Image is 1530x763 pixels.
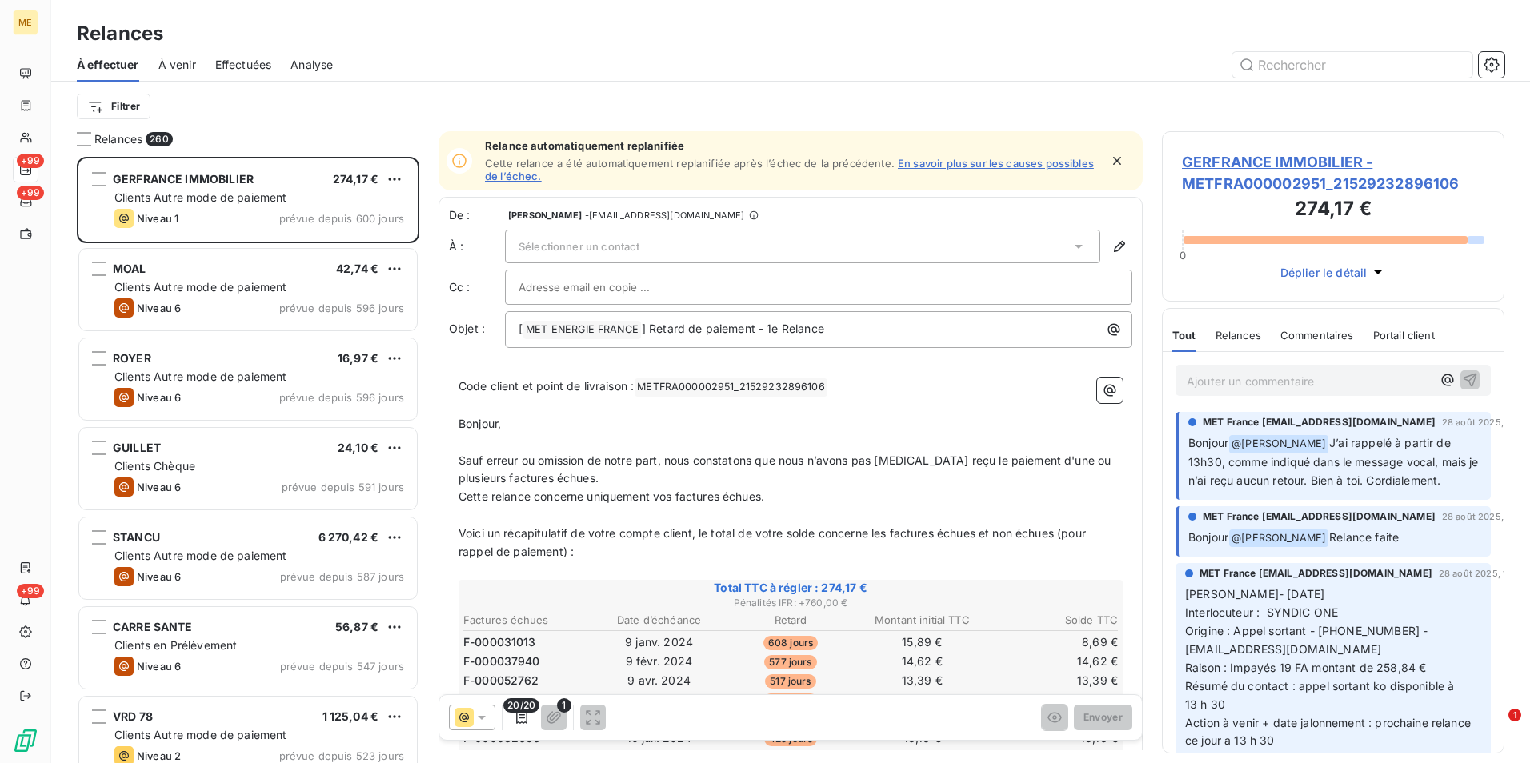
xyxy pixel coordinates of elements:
[1508,709,1521,721] span: 1
[989,612,1119,629] th: Solde TTC
[335,620,378,633] span: 56,87 €
[449,279,505,295] label: Cc :
[137,570,181,583] span: Niveau 6
[764,655,816,669] span: 577 jours
[519,240,639,253] span: Sélectionner un contact
[279,749,404,762] span: prévue depuis 523 jours
[989,653,1119,670] td: 14,62 €
[557,698,571,713] span: 1
[113,709,153,723] span: VRD 78
[857,633,987,651] td: 15,89 €
[594,691,723,709] td: 10 mai 2024
[485,139,1099,152] span: Relance automatiquement replanifiée
[137,660,181,673] span: Niveau 6
[215,57,272,73] span: Effectuées
[989,691,1119,709] td: 13,04 €
[857,653,987,670] td: 14,62 €
[459,526,1089,558] span: Voici un récapitulatif de votre compte client, le total de votre solde concerne les factures échu...
[77,157,419,763] div: grid
[137,212,178,225] span: Niveau 1
[1229,529,1328,548] span: @ [PERSON_NAME]
[77,94,150,119] button: Filtrer
[1203,415,1436,429] span: MET France [EMAIL_ADDRESS][DOMAIN_NAME]
[1476,709,1514,747] iframe: Intercom live chat
[13,10,38,35] div: ME
[1276,263,1392,282] button: Déplier le détail
[463,673,539,689] span: F-000052762
[1373,329,1435,342] span: Portail client
[146,132,172,146] span: 260
[485,157,1094,182] a: En savoir plus sur les causes possibles de l’échec.
[322,709,379,723] span: 1 125,04 €
[1280,329,1354,342] span: Commentaires
[857,612,987,629] th: Montant initial TTC
[279,302,404,314] span: prévue depuis 596 jours
[17,186,44,200] span: +99
[279,391,404,404] span: prévue depuis 596 jours
[989,633,1119,651] td: 8,69 €
[459,489,764,503] span: Cette relance concerne uniquement vos factures échues.
[113,441,161,454] span: GUILLET
[17,584,44,598] span: +99
[113,262,146,275] span: MOAL
[585,210,744,220] span: - [EMAIL_ADDRESS][DOMAIN_NAME]
[1172,329,1196,342] span: Tout
[594,612,723,629] th: Date d’échéance
[463,653,540,669] span: F-000037940
[463,612,592,629] th: Factures échues
[137,481,181,493] span: Niveau 6
[459,379,634,393] span: Code client et point de livraison :
[1185,661,1426,674] span: Raison : Impayés 19 FA montant de 258,84 €
[1329,530,1399,544] span: Relance faite
[77,57,139,73] span: À effectuer
[137,749,181,762] span: Niveau 2
[1188,436,1482,487] span: J’ai rappelé à partir de 13h30, comme indiqué dans le message vocal, mais je n’ai reçu aucun reto...
[726,612,855,629] th: Retard
[114,728,287,741] span: Clients Autre mode de paiement
[1182,194,1484,226] h3: 274,17 €
[989,672,1119,689] td: 13,39 €
[1280,264,1368,281] span: Déplier le détail
[1203,509,1436,524] span: MET France [EMAIL_ADDRESS][DOMAIN_NAME]
[280,660,404,673] span: prévue depuis 547 jours
[503,698,539,713] span: 20/20
[137,391,181,404] span: Niveau 6
[1182,151,1484,194] span: GERFRANCE IMMOBILIER - METFRA000002951_21529232896106
[158,57,196,73] span: À venir
[1188,436,1228,449] span: Bonjour
[857,672,987,689] td: 13,39 €
[338,441,378,454] span: 24,10 €
[1185,587,1324,601] span: [PERSON_NAME]- [DATE]
[1216,329,1261,342] span: Relances
[1442,417,1530,427] span: 28 août 2025, 14:06
[459,453,1115,485] span: Sauf erreur ou omission de notre part, nous constatons que nous n’avons pas [MEDICAL_DATA] reçu l...
[461,580,1120,596] span: Total TTC à régler : 274,17 €
[449,207,505,223] span: De :
[282,481,404,493] span: prévue depuis 591 jours
[1185,605,1338,619] span: Interlocuteur : SYNDIC ONE
[594,633,723,651] td: 9 janv. 2024
[114,190,287,204] span: Clients Autre mode de paiement
[1074,705,1132,730] button: Envoyer
[280,570,404,583] span: prévue depuis 587 jours
[1229,435,1328,453] span: @ [PERSON_NAME]
[1185,679,1458,711] span: Résumé du contact : appel sortant ko disponible à 13 h 30
[1185,716,1474,748] span: Action à venir + date jalonnement : prochaine relance ce jour a 13 h 30
[1439,569,1524,578] span: 28 août 2025, 11:37
[508,210,582,220] span: [PERSON_NAME]
[336,262,378,275] span: 42,74 €
[114,459,195,473] span: Clients Chèque
[77,19,163,48] h3: Relances
[318,530,379,544] span: 6 270,42 €
[1188,530,1228,544] span: Bonjour
[113,620,193,633] span: CARRE SANTE
[519,275,691,299] input: Adresse email en copie ...
[114,638,237,652] span: Clients en Prélèvement
[113,172,254,186] span: GERFRANCE IMMOBILIER
[642,322,824,335] span: ] Retard de paiement - 1e Relance
[113,351,151,365] span: ROYER
[463,692,538,708] span: F-000069015
[594,672,723,689] td: 9 avr. 2024
[763,636,818,650] span: 608 jours
[857,691,987,709] td: 13,04 €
